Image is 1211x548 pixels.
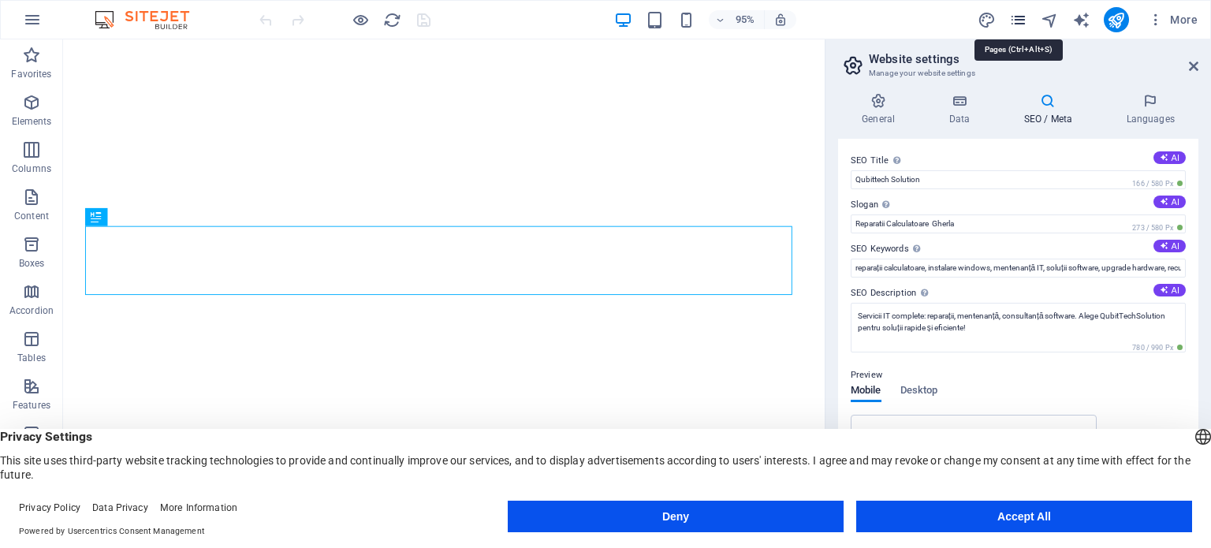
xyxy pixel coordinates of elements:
[1072,10,1091,29] button: text_generator
[925,93,1000,126] h4: Data
[1153,240,1186,252] button: SEO Keywords
[351,10,370,29] button: Click here to leave preview mode and continue editing
[1041,10,1060,29] button: navigator
[1009,10,1028,29] button: pages
[1129,342,1186,353] span: 780 / 990 Px
[1148,12,1198,28] span: More
[1104,7,1129,32] button: publish
[838,93,925,126] h4: General
[900,381,938,403] span: Desktop
[1153,151,1186,164] button: SEO Title
[383,11,401,29] i: Reload page
[1153,196,1186,208] button: Slogan
[1041,11,1059,29] i: Navigator
[9,304,54,317] p: Accordion
[19,257,45,270] p: Boxes
[91,10,209,29] img: Editor Logo
[14,210,49,222] p: Content
[1000,93,1102,126] h4: SEO / Meta
[12,162,51,175] p: Columns
[875,426,961,442] span: [DOMAIN_NAME]
[13,399,50,412] p: Features
[17,352,46,364] p: Tables
[851,240,1186,259] label: SEO Keywords
[851,366,882,385] p: Preview
[773,13,788,27] i: On resize automatically adjust zoom level to fit chosen device.
[1153,284,1186,296] button: SEO Description
[978,11,996,29] i: Design (Ctrl+Alt+Y)
[1129,178,1186,189] span: 166 / 580 Px
[851,284,1186,303] label: SEO Description
[1102,93,1198,126] h4: Languages
[851,385,937,415] div: Preview
[978,10,997,29] button: design
[851,151,1186,170] label: SEO Title
[851,196,1186,214] label: Slogan
[861,428,871,438] img: Favicon-zWHc3CAYlaAeATF-Ro2bgw.png
[869,66,1167,80] h3: Manage your website settings
[851,381,881,403] span: Mobile
[11,68,51,80] p: Favorites
[732,10,758,29] h6: 95%
[12,115,52,128] p: Elements
[1129,222,1186,233] span: 273 / 580 Px
[382,10,401,29] button: reload
[869,52,1198,66] h2: Website settings
[1142,7,1204,32] button: More
[851,214,1186,233] input: Slogan...
[709,10,765,29] button: 95%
